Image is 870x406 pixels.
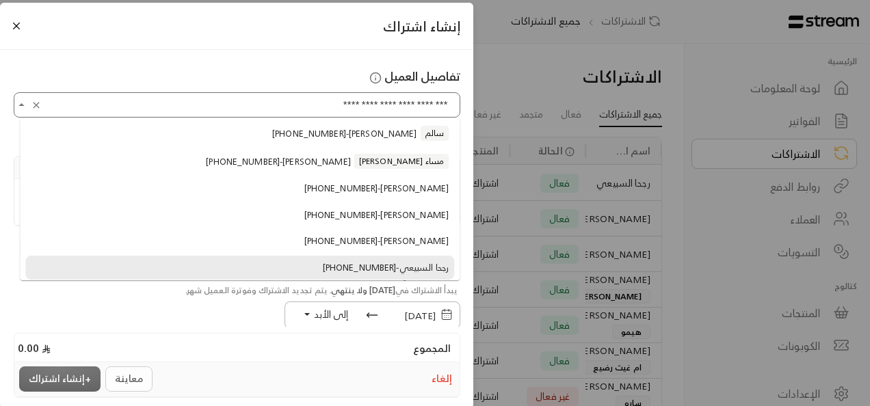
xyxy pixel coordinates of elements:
[304,234,449,248] span: [PHONE_NUMBER] - [PERSON_NAME]
[369,282,395,297] span: [DATE]
[430,369,455,389] button: إلغاء
[14,97,30,113] button: Close
[332,282,367,297] span: ولا ينتهي
[14,156,460,227] table: Selected Products
[323,261,449,275] span: [PHONE_NUMBER] - رجحا السبيعي
[207,155,351,169] span: [PHONE_NUMBER] - [PERSON_NAME]
[421,126,449,141] span: سالم
[9,18,24,33] button: Close
[185,282,458,297] span: يبدأ الاشتراك في . يتم تجديد الاشتراك وفوترة العميل شهر.
[304,208,449,222] span: [PHONE_NUMBER] - [PERSON_NAME]
[413,342,451,355] h4: المجموع
[18,342,51,355] h4: 0.00
[28,97,44,113] button: Clear
[404,307,436,324] span: [DATE]
[354,154,449,169] span: [PERSON_NAME] مساء
[383,14,460,38] span: إنشاء اشتراك
[367,66,460,87] span: تفاصيل العميل
[304,182,449,195] span: [PHONE_NUMBER] - [PERSON_NAME]
[314,306,348,323] span: إلى الأبد
[272,127,417,141] span: [PHONE_NUMBER] - [PERSON_NAME]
